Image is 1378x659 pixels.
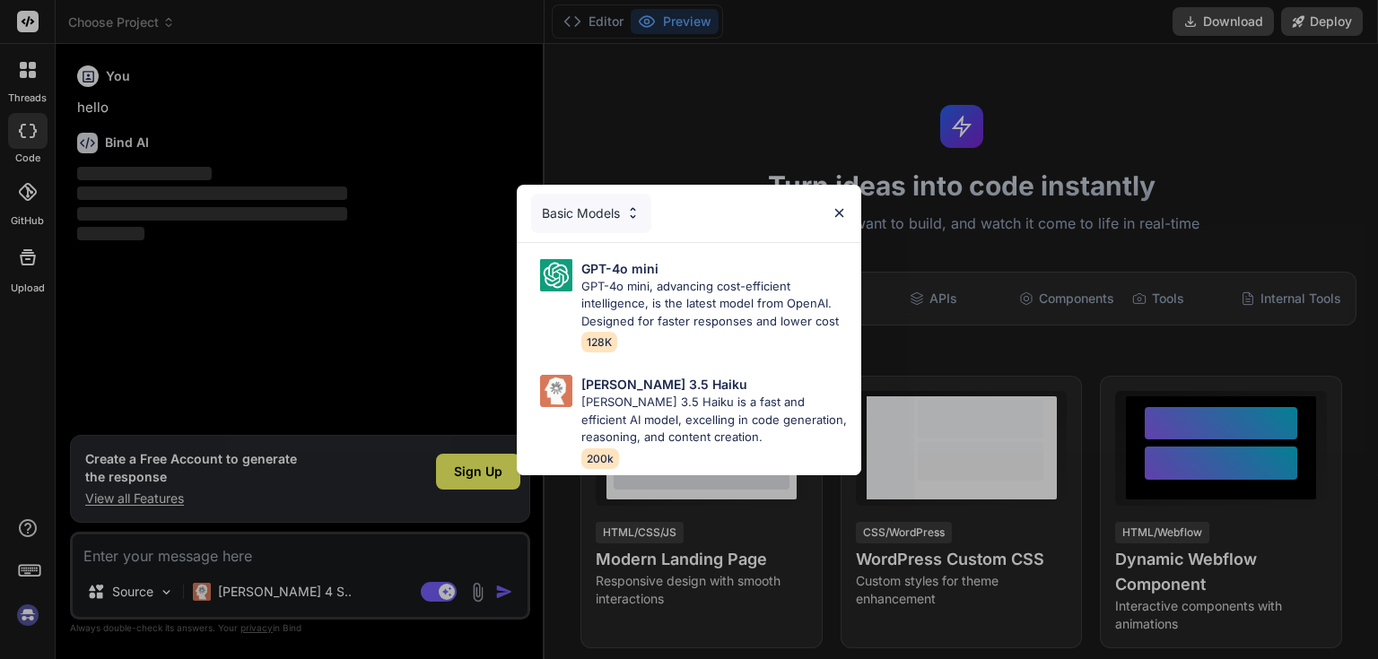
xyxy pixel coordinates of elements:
[531,194,651,233] div: Basic Models
[581,278,847,331] p: GPT-4o mini, advancing cost-efficient intelligence, is the latest model from OpenAI. Designed for...
[832,205,847,221] img: close
[581,332,617,352] span: 128K
[540,375,572,407] img: Pick Models
[581,448,619,469] span: 200k
[581,375,747,394] p: [PERSON_NAME] 3.5 Haiku
[540,259,572,291] img: Pick Models
[581,394,847,447] p: [PERSON_NAME] 3.5 Haiku is a fast and efficient AI model, excelling in code generation, reasoning...
[625,205,641,221] img: Pick Models
[581,259,658,278] p: GPT-4o mini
